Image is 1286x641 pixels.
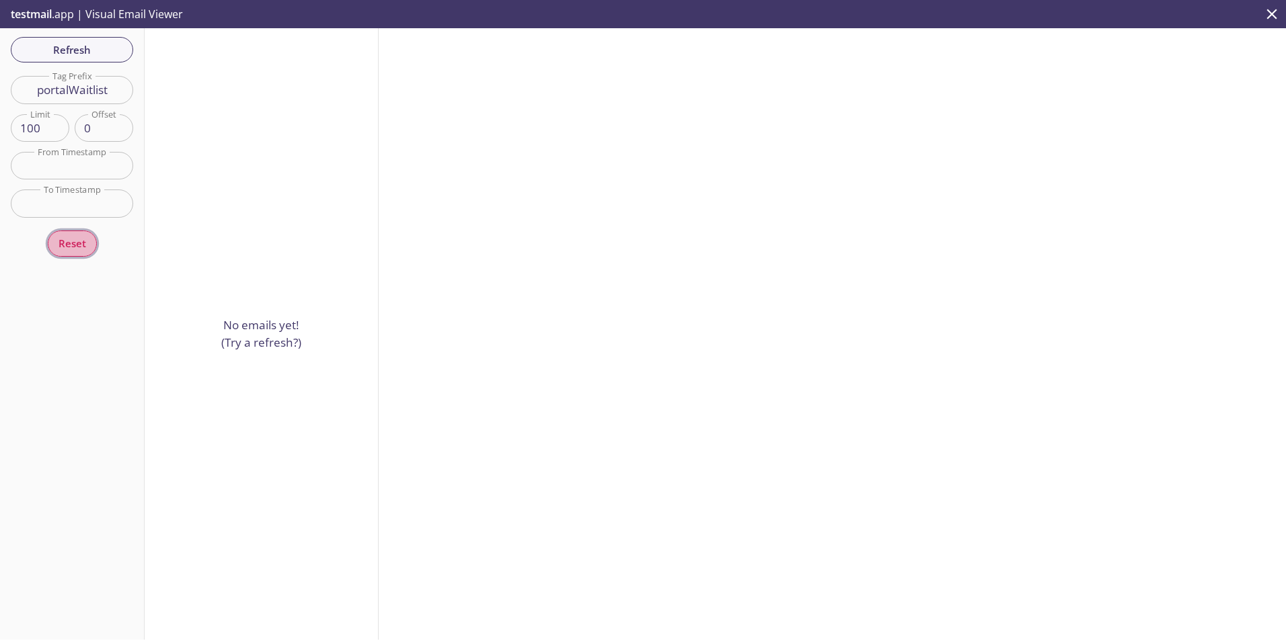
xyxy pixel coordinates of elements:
span: Reset [59,234,86,252]
button: Reset [48,230,97,256]
p: No emails yet! (Try a refresh?) [221,316,301,351]
button: Refresh [11,37,133,62]
span: testmail [11,7,52,22]
span: Refresh [22,41,122,58]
